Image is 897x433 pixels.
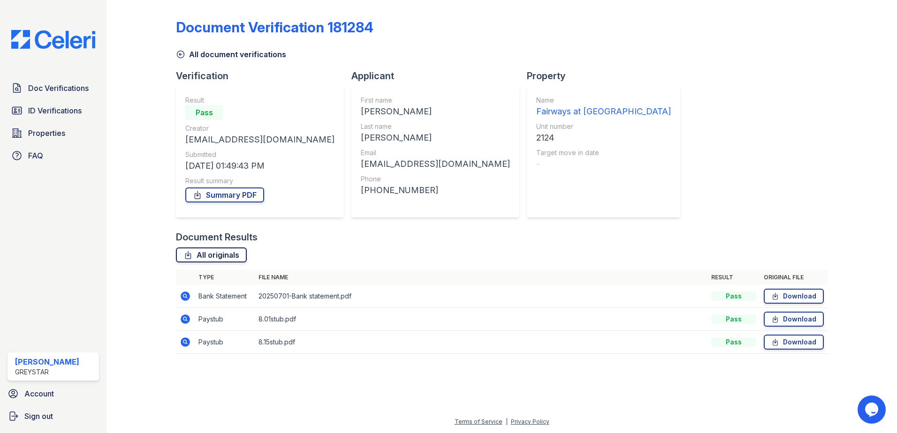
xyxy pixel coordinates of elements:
[185,159,334,172] div: [DATE] 01:49:43 PM
[28,105,82,116] span: ID Verifications
[760,270,828,285] th: Original file
[361,131,510,144] div: [PERSON_NAME]
[176,231,258,244] div: Document Results
[185,124,334,133] div: Creator
[711,291,756,301] div: Pass
[536,122,671,131] div: Unit number
[455,418,502,425] a: Terms of Service
[361,184,510,197] div: [PHONE_NUMBER]
[764,335,824,350] a: Download
[8,146,99,165] a: FAQ
[351,69,527,82] div: Applicant
[361,174,510,184] div: Phone
[4,30,103,49] img: CE_Logo_Blue-a8612792a0a2168367f1c8372b55b34899dd931a85d93a1a3d3e32e68fde9ad4.png
[536,105,671,118] div: Fairways at [GEOGRAPHIC_DATA]
[8,101,99,120] a: ID Verifications
[8,79,99,97] a: Doc Verifications
[711,314,756,324] div: Pass
[185,105,223,120] div: Pass
[4,384,103,403] a: Account
[176,69,351,82] div: Verification
[536,148,671,157] div: Target move in date
[28,127,65,139] span: Properties
[255,285,707,308] td: 20250701-Bank statement.pdf
[361,105,510,118] div: [PERSON_NAME]
[764,312,824,327] a: Download
[28,150,43,161] span: FAQ
[15,356,79,367] div: [PERSON_NAME]
[28,82,89,94] span: Doc Verifications
[764,289,824,304] a: Download
[195,285,255,308] td: Bank Statement
[24,411,53,422] span: Sign out
[4,407,103,426] a: Sign out
[185,133,334,146] div: [EMAIL_ADDRESS][DOMAIN_NAME]
[536,157,671,171] div: -
[858,396,888,424] iframe: chat widget
[361,122,510,131] div: Last name
[536,96,671,118] a: Name Fairways at [GEOGRAPHIC_DATA]
[255,270,707,285] th: File name
[506,418,508,425] div: |
[195,308,255,331] td: Paystub
[361,96,510,105] div: First name
[176,19,373,36] div: Document Verification 181284
[185,96,334,105] div: Result
[361,148,510,157] div: Email
[711,337,756,347] div: Pass
[536,131,671,144] div: 2124
[176,247,247,262] a: All originals
[24,388,54,399] span: Account
[255,308,707,331] td: 8.01stub.pdf
[185,176,334,186] div: Result summary
[527,69,688,82] div: Property
[8,124,99,142] a: Properties
[536,96,671,105] div: Name
[255,331,707,354] td: 8.15stub.pdf
[195,331,255,354] td: Paystub
[176,49,286,60] a: All document verifications
[185,150,334,159] div: Submitted
[707,270,760,285] th: Result
[195,270,255,285] th: Type
[361,157,510,171] div: [EMAIL_ADDRESS][DOMAIN_NAME]
[511,418,549,425] a: Privacy Policy
[15,367,79,377] div: Greystar
[185,187,264,202] a: Summary PDF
